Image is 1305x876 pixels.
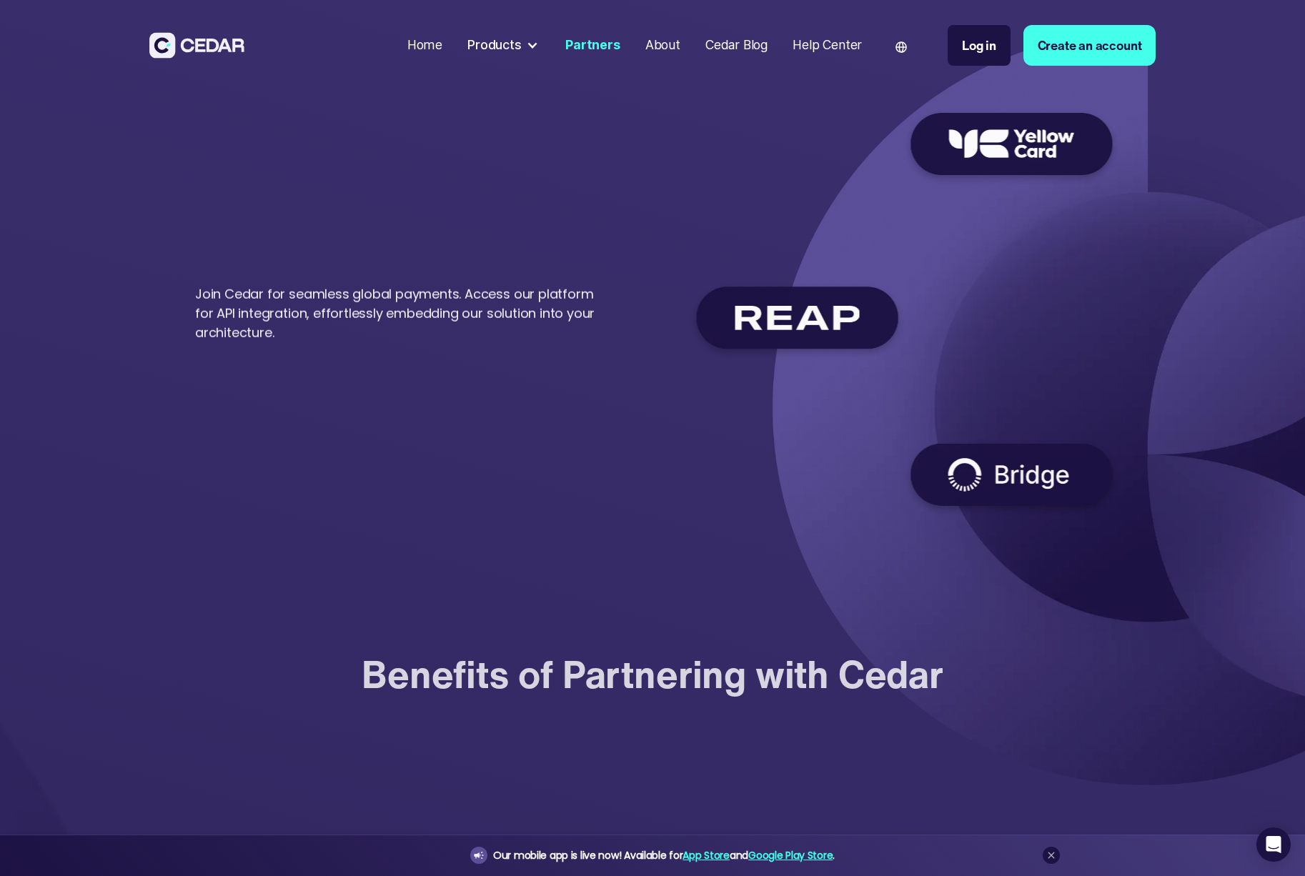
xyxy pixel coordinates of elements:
[962,36,996,54] div: Log in
[699,29,774,61] a: Cedar Blog
[195,284,614,342] p: Join Cedar for seamless global payments. Access our platform for API integration, effortlessly em...
[559,29,626,61] a: Partners
[362,620,943,728] h3: Benefits of Partnering with Cedar
[461,29,546,61] div: Products
[407,36,442,54] div: Home
[748,848,833,862] a: Google Play Store
[493,847,835,865] div: Our mobile app is live now! Available for and .
[645,36,680,54] div: About
[787,29,868,61] a: Help Center
[639,29,687,61] a: About
[1256,827,1291,862] div: Open Intercom Messenger
[467,36,521,54] div: Products
[1023,25,1156,65] a: Create an account
[793,36,862,54] div: Help Center
[705,36,768,54] div: Cedar Blog
[948,25,1011,65] a: Log in
[473,850,485,861] img: announcement
[401,29,449,61] a: Home
[683,848,729,862] a: App Store
[895,41,907,53] img: world icon
[565,36,620,54] div: Partners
